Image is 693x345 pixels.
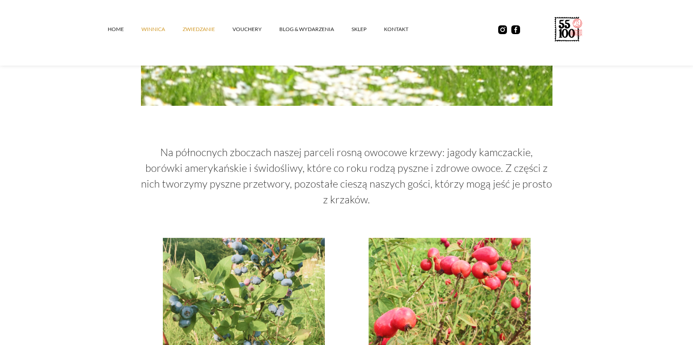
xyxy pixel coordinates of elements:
a: Blog & Wydarzenia [279,16,352,42]
p: Na północnych zboczach naszej parceli rosną owocowe krzewy: jagody kamczackie, borówki amerykańsk... [141,144,552,207]
a: ZWIEDZANIE [183,16,232,42]
a: winnica [141,16,183,42]
a: Home [108,16,141,42]
a: SKLEP [352,16,384,42]
a: vouchery [232,16,279,42]
a: kontakt [384,16,426,42]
